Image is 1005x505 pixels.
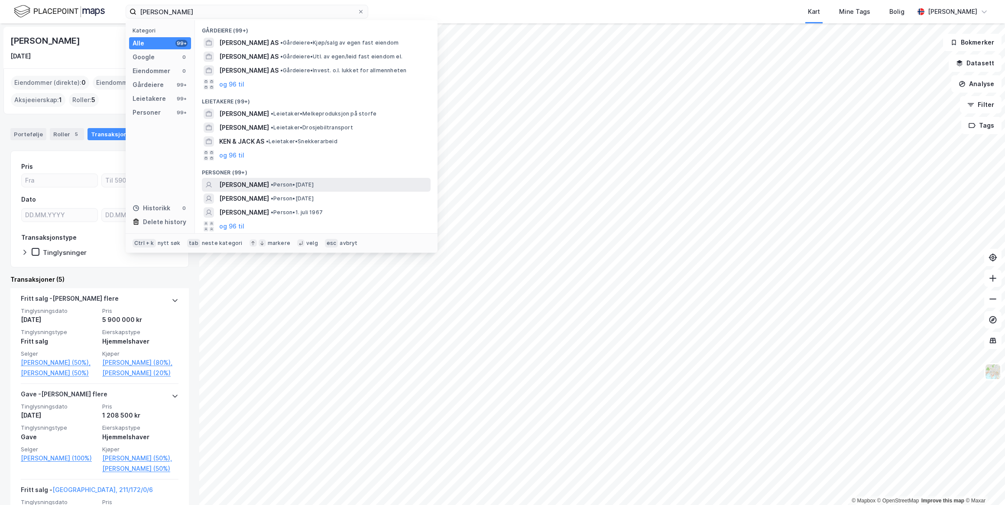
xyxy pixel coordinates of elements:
[268,240,290,247] div: markere
[271,195,273,202] span: •
[21,432,97,442] div: Gave
[839,6,870,17] div: Mine Tags
[271,124,353,131] span: Leietaker • Drosjebiltransport
[271,195,314,202] span: Person • [DATE]
[921,498,964,504] a: Improve this map
[81,77,86,88] span: 0
[219,65,279,76] span: [PERSON_NAME] AS
[21,307,97,315] span: Tinglysningsdato
[133,93,166,104] div: Leietakere
[143,217,186,227] div: Delete history
[962,463,1005,505] iframe: Chat Widget
[43,248,87,257] div: Tinglysninger
[202,240,243,247] div: neste kategori
[10,274,189,285] div: Transaksjoner (5)
[22,174,97,187] input: Fra
[21,194,36,205] div: Dato
[50,128,84,140] div: Roller
[21,336,97,347] div: Fritt salg
[852,498,875,504] a: Mapbox
[943,34,1002,51] button: Bokmerker
[219,207,269,218] span: [PERSON_NAME]
[219,109,269,119] span: [PERSON_NAME]
[133,80,164,90] div: Gårdeiere
[340,240,357,247] div: avbryt
[271,209,323,216] span: Person • 1. juli 1967
[271,209,273,216] span: •
[175,81,188,88] div: 99+
[219,193,269,204] span: [PERSON_NAME]
[102,453,178,463] a: [PERSON_NAME] (50%),
[219,79,244,90] button: og 96 til
[985,363,1001,380] img: Z
[181,54,188,61] div: 0
[14,4,105,19] img: logo.f888ab2527a4732fd821a326f86c7f29.svg
[102,357,178,368] a: [PERSON_NAME] (80%),
[960,96,1002,113] button: Filter
[102,336,178,347] div: Hjemmelshaver
[102,315,178,325] div: 5 900 000 kr
[102,424,178,431] span: Eierskapstype
[219,180,269,190] span: [PERSON_NAME]
[306,240,318,247] div: velg
[133,239,156,248] div: Ctrl + k
[10,51,31,61] div: [DATE]
[219,221,244,232] button: og 96 til
[325,239,338,248] div: esc
[72,130,81,138] div: 5
[266,138,269,145] span: •
[271,110,273,117] span: •
[52,486,153,493] a: [GEOGRAPHIC_DATA], 211/172/0/6
[21,403,97,410] span: Tinglysningsdato
[280,67,406,74] span: Gårdeiere • Invest. o.l. lukket for allmennheten
[102,174,178,187] input: Til 5900000
[961,117,1002,134] button: Tags
[181,68,188,74] div: 0
[133,52,155,62] div: Google
[21,161,33,172] div: Pris
[21,293,119,307] div: Fritt salg - [PERSON_NAME] flere
[102,432,178,442] div: Hjemmelshaver
[91,95,95,105] span: 5
[21,315,97,325] div: [DATE]
[69,93,99,107] div: Roller :
[280,39,283,46] span: •
[280,39,399,46] span: Gårdeiere • Kjøp/salg av egen fast eiendom
[195,20,438,36] div: Gårdeiere (99+)
[21,350,97,357] span: Selger
[102,350,178,357] span: Kjøper
[102,446,178,453] span: Kjøper
[10,128,46,140] div: Portefølje
[195,91,438,107] div: Leietakere (99+)
[21,424,97,431] span: Tinglysningstype
[11,76,89,90] div: Eiendommer (direkte) :
[21,368,97,378] a: [PERSON_NAME] (50%)
[133,38,144,48] div: Alle
[951,75,1002,93] button: Analyse
[21,357,97,368] a: [PERSON_NAME] (50%),
[219,51,279,62] span: [PERSON_NAME] AS
[175,95,188,102] div: 99+
[102,403,178,410] span: Pris
[93,76,176,90] div: Eiendommer (Indirekte) :
[889,6,904,17] div: Bolig
[102,328,178,336] span: Eierskapstype
[21,389,107,403] div: Gave - [PERSON_NAME] flere
[59,95,62,105] span: 1
[928,6,977,17] div: [PERSON_NAME]
[102,307,178,315] span: Pris
[271,110,376,117] span: Leietaker • Melkeproduksjon på storfe
[136,5,357,18] input: Søk på adresse, matrikkel, gårdeiere, leietakere eller personer
[22,209,97,222] input: DD.MM.YYYY
[219,136,264,147] span: KEN & JACK AS
[21,232,77,243] div: Transaksjonstype
[133,203,170,213] div: Historikk
[181,205,188,212] div: 0
[266,138,337,145] span: Leietaker • Snekkerarbeid
[271,124,273,131] span: •
[808,6,820,17] div: Kart
[102,410,178,421] div: 1 208 500 kr
[187,239,200,248] div: tab
[102,463,178,474] a: [PERSON_NAME] (50%)
[280,53,283,60] span: •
